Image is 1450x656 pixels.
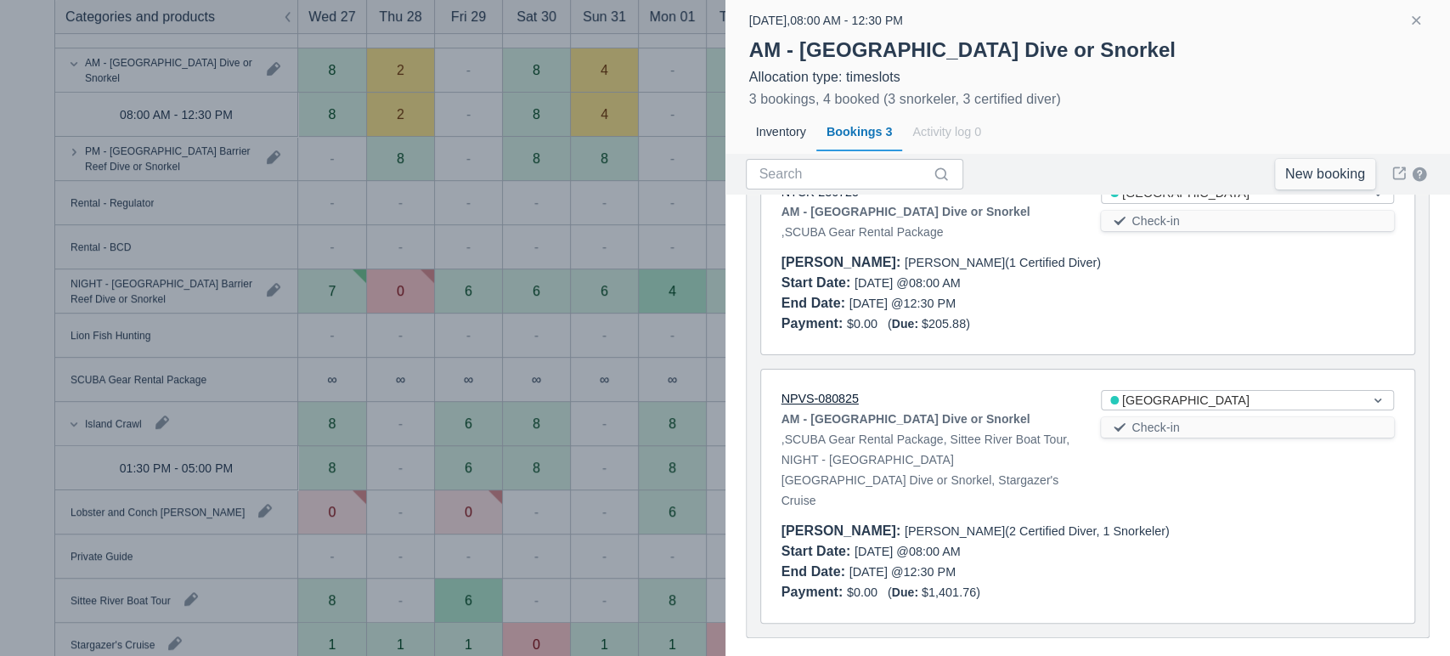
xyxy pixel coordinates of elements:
div: [DATE] @ 08:00 AM [781,273,1075,293]
div: 3 bookings, 4 booked (3 snorkeler, 3 certified diver) [749,89,1061,110]
div: End Date : [781,564,849,579]
div: Bookings 3 [816,113,903,152]
button: Check-in [1101,417,1394,438]
div: End Date : [781,296,849,310]
span: ( $1,401.76 ) [888,585,980,599]
strong: AM - [GEOGRAPHIC_DATA] Dive or Snorkel [781,409,1030,429]
div: [PERSON_NAME] : [781,523,905,538]
div: Due: [892,317,922,331]
strong: AM - [GEOGRAPHIC_DATA] Dive or Snorkel [781,201,1030,222]
div: Payment : [781,316,847,331]
button: Check-in [1101,211,1394,231]
div: $0.00 [781,314,1395,334]
div: , SCUBA Gear Rental Package [781,201,1075,242]
a: NPVS-080825 [781,392,859,405]
div: [DATE] @ 08:00 AM [781,541,1075,562]
div: [DATE] @ 12:30 PM [781,562,1075,582]
div: [PERSON_NAME] (1 Certified Diver) [781,252,1395,273]
span: ( $205.88 ) [888,317,970,331]
div: Payment : [781,585,847,599]
div: Allocation type: timeslots [749,69,1427,86]
div: [PERSON_NAME] : [781,255,905,269]
div: Start Date : [781,275,855,290]
div: [DATE] @ 12:30 PM [781,293,1075,314]
a: New booking [1275,159,1375,189]
a: NTCK-230725 [781,185,859,199]
div: Inventory [746,113,816,152]
strong: AM - [GEOGRAPHIC_DATA] Dive or Snorkel [749,38,1176,61]
div: Start Date : [781,544,855,558]
span: Dropdown icon [1369,392,1386,409]
div: , SCUBA Gear Rental Package, Sittee River Boat Tour, NIGHT - [GEOGRAPHIC_DATA] [GEOGRAPHIC_DATA] ... [781,409,1075,511]
div: [DATE] , 08:00 AM - 12:30 PM [749,10,903,31]
input: Search [759,159,929,189]
div: [PERSON_NAME] (2 Certified Diver, 1 Snorkeler) [781,521,1395,541]
div: [GEOGRAPHIC_DATA] [1110,392,1354,410]
div: $0.00 [781,582,1395,602]
div: Due: [892,585,922,599]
